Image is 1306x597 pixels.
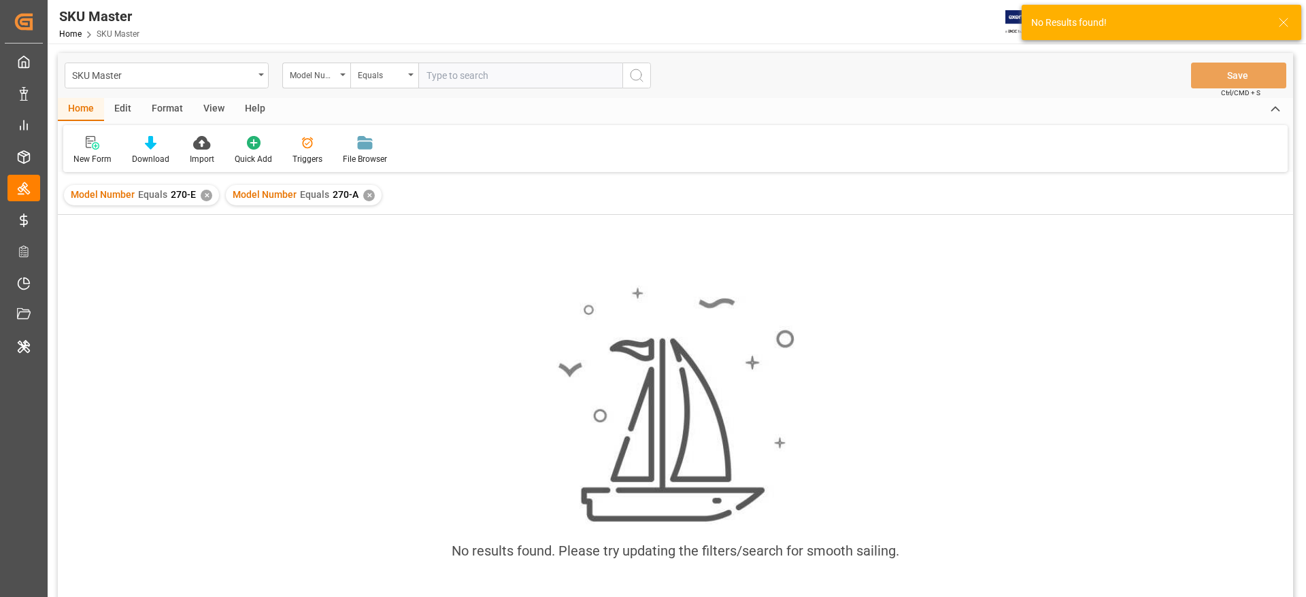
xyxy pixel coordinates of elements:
div: Download [132,153,169,165]
div: No Results found! [1031,16,1265,30]
div: New Form [73,153,112,165]
button: open menu [350,63,418,88]
div: Equals [358,66,404,82]
div: SKU Master [72,66,254,83]
input: Type to search [418,63,622,88]
button: open menu [282,63,350,88]
div: No results found. Please try updating the filters/search for smooth sailing. [452,541,899,561]
div: Format [141,98,193,121]
span: Equals [138,189,167,200]
div: File Browser [343,153,387,165]
img: Exertis%20JAM%20-%20Email%20Logo.jpg_1722504956.jpg [1005,10,1052,34]
div: Triggers [292,153,322,165]
div: Home [58,98,104,121]
div: View [193,98,235,121]
span: Equals [300,189,329,200]
div: ✕ [363,190,375,201]
button: Save [1191,63,1286,88]
span: 270-E [171,189,196,200]
span: 270-A [333,189,358,200]
div: SKU Master [59,6,139,27]
div: Model Number [290,66,336,82]
span: Model Number [233,189,297,200]
span: Ctrl/CMD + S [1221,88,1260,98]
img: smooth_sailing.jpeg [556,286,794,524]
div: Quick Add [235,153,272,165]
div: Import [190,153,214,165]
button: search button [622,63,651,88]
span: Model Number [71,189,135,200]
div: Help [235,98,275,121]
button: open menu [65,63,269,88]
div: ✕ [201,190,212,201]
a: Home [59,29,82,39]
div: Edit [104,98,141,121]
